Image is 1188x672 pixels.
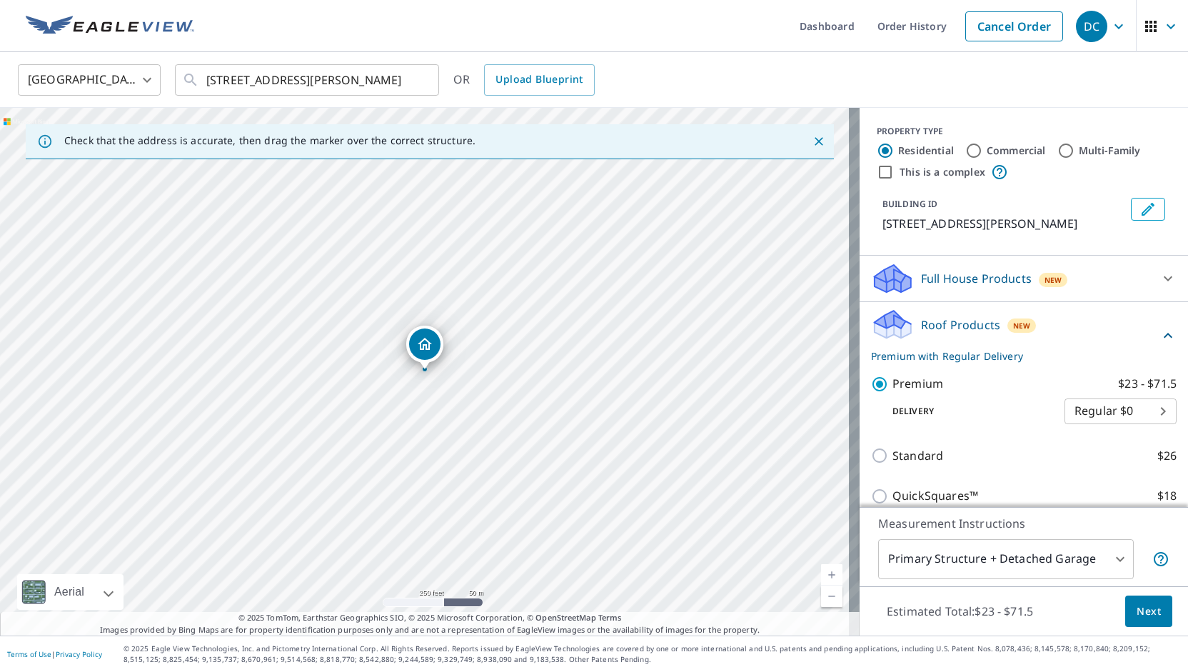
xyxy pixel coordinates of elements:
button: Next [1125,596,1172,628]
span: © 2025 TomTom, Earthstar Geographics SIO, © 2025 Microsoft Corporation, © [238,612,622,624]
a: OpenStreetMap [535,612,595,623]
div: DC [1076,11,1107,42]
p: Premium [892,375,943,393]
div: Roof ProductsNewPremium with Regular Delivery [871,308,1177,363]
p: $18 [1157,487,1177,505]
a: Current Level 17, Zoom Out [821,586,842,607]
input: Search by address or latitude-longitude [206,60,410,100]
p: Premium with Regular Delivery [871,348,1159,363]
p: Roof Products [921,316,1000,334]
p: $23 - $71.5 [1118,375,1177,393]
a: Current Level 17, Zoom In [821,564,842,586]
p: QuickSquares™ [892,487,978,505]
label: Multi-Family [1079,144,1141,158]
div: [GEOGRAPHIC_DATA] [18,60,161,100]
p: [STREET_ADDRESS][PERSON_NAME] [882,215,1125,232]
p: Full House Products [921,270,1032,287]
p: | [7,650,102,658]
p: Measurement Instructions [878,515,1169,532]
p: Check that the address is accurate, then drag the marker over the correct structure. [64,134,475,147]
div: Aerial [50,574,89,610]
a: Cancel Order [965,11,1063,41]
a: Upload Blueprint [484,64,594,96]
p: $26 [1157,447,1177,465]
div: Aerial [17,574,124,610]
div: Full House ProductsNew [871,261,1177,296]
span: New [1044,274,1062,286]
p: BUILDING ID [882,198,937,210]
label: This is a complex [900,165,985,179]
div: Dropped pin, building 1, Residential property, 7211 Topp Creek Ct Indianapolis, IN 46214 [406,326,443,370]
a: Privacy Policy [56,649,102,659]
a: Terms of Use [7,649,51,659]
p: © 2025 Eagle View Technologies, Inc. and Pictometry International Corp. All Rights Reserved. Repo... [124,643,1181,665]
span: Your report will include the primary structure and a detached garage if one exists. [1152,551,1169,568]
p: Delivery [871,405,1064,418]
span: Upload Blueprint [495,71,583,89]
span: New [1013,320,1031,331]
a: Terms [598,612,622,623]
img: EV Logo [26,16,194,37]
div: Primary Structure + Detached Garage [878,539,1134,579]
p: Estimated Total: $23 - $71.5 [875,596,1044,627]
div: Regular $0 [1064,391,1177,431]
span: Next [1137,603,1161,621]
label: Residential [898,144,954,158]
label: Commercial [987,144,1046,158]
div: PROPERTY TYPE [877,125,1171,138]
button: Close [810,132,828,151]
p: Standard [892,447,943,465]
button: Edit building 1 [1131,198,1165,221]
div: OR [453,64,595,96]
